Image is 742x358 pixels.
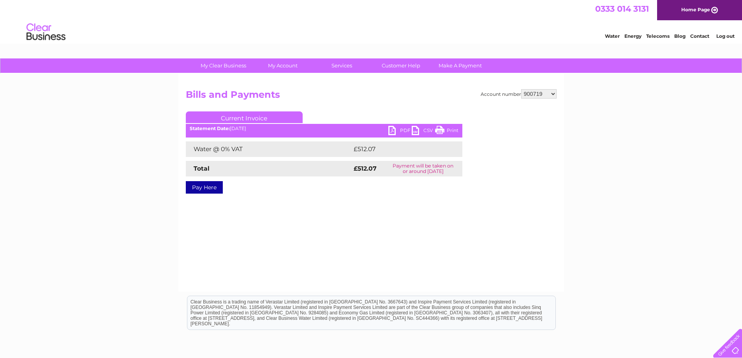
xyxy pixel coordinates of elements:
a: Current Invoice [186,111,303,123]
a: Services [310,58,374,73]
a: PDF [388,126,412,137]
a: My Account [250,58,315,73]
a: Contact [690,33,709,39]
strong: Total [194,165,210,172]
strong: £512.07 [354,165,377,172]
a: Water [605,33,620,39]
a: Energy [624,33,642,39]
a: My Clear Business [191,58,256,73]
b: Statement Date: [190,125,230,131]
a: Telecoms [646,33,670,39]
a: Print [435,126,458,137]
a: Blog [674,33,686,39]
img: logo.png [26,20,66,44]
td: Payment will be taken on or around [DATE] [384,161,462,176]
div: Account number [481,89,557,99]
h2: Bills and Payments [186,89,557,104]
div: Clear Business is a trading name of Verastar Limited (registered in [GEOGRAPHIC_DATA] No. 3667643... [187,4,555,38]
td: Water @ 0% VAT [186,141,352,157]
a: Customer Help [369,58,433,73]
a: CSV [412,126,435,137]
td: £512.07 [352,141,448,157]
a: Pay Here [186,181,223,194]
a: Make A Payment [428,58,492,73]
a: Log out [716,33,735,39]
div: [DATE] [186,126,462,131]
a: 0333 014 3131 [595,4,649,14]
